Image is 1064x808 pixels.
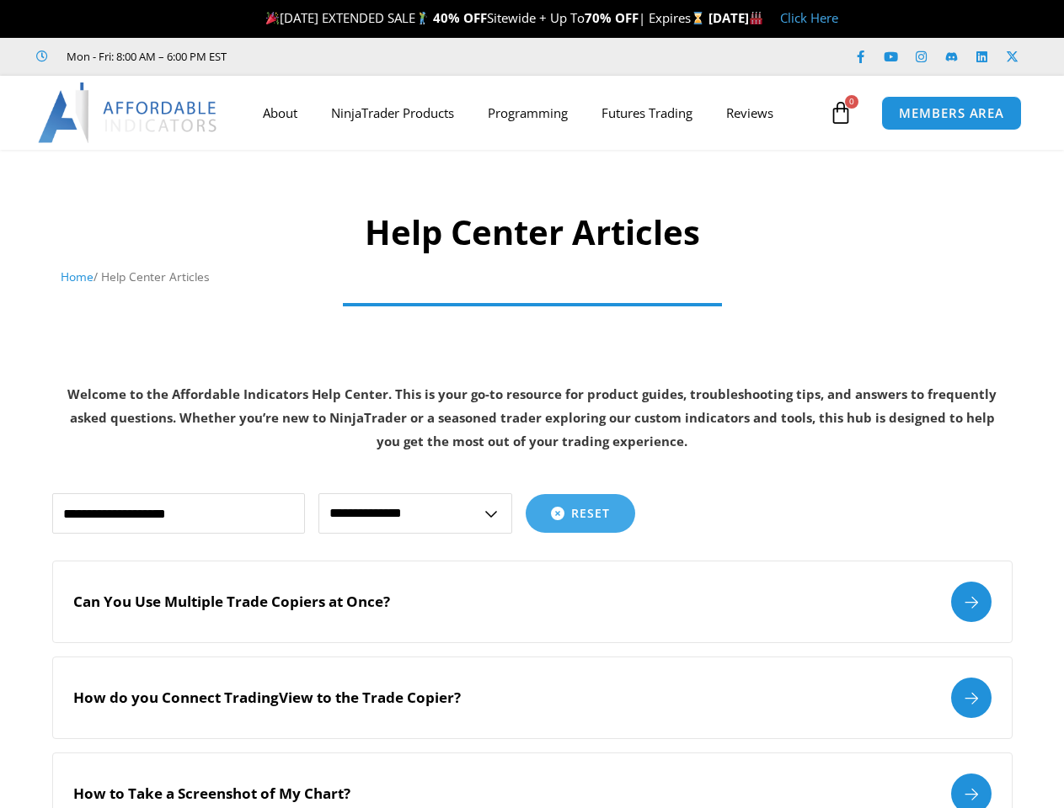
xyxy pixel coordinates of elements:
[314,93,471,132] a: NinjaTrader Products
[246,93,825,132] nav: Menu
[804,88,878,137] a: 0
[433,9,487,26] strong: 40% OFF
[250,48,503,65] iframe: Customer reviews powered by Trustpilot
[692,12,704,24] img: ⌛
[571,508,610,519] span: Reset
[750,12,762,24] img: 🏭
[416,12,429,24] img: 🏌️‍♂️
[845,95,858,109] span: 0
[61,266,1004,288] nav: Breadcrumb
[708,9,763,26] strong: [DATE]
[585,9,639,26] strong: 70% OFF
[246,93,314,132] a: About
[52,656,1013,739] a: How do you Connect TradingView to the Trade Copier?
[73,784,350,803] h2: How to Take a Screenshot of My Chart?
[471,93,585,132] a: Programming
[73,688,461,707] h2: How do you Connect TradingView to the Trade Copier?
[61,268,94,284] a: Home
[73,593,390,611] h2: Can You Use Multiple Trade Copiers at Once?
[709,93,790,132] a: Reviews
[266,12,279,24] img: 🎉
[62,46,227,66] span: Mon - Fri: 8:00 AM – 6:00 PM EST
[780,9,838,26] a: Click Here
[67,385,997,449] strong: Welcome to the Affordable Indicators Help Center. This is your go-to resource for product guides,...
[881,96,1022,130] a: MEMBERS AREA
[899,107,1004,120] span: MEMBERS AREA
[38,82,219,143] img: LogoAI | Affordable Indicators – NinjaTrader
[52,561,1013,643] a: Can You Use Multiple Trade Copiers at Once?
[262,9,708,26] span: [DATE] EXTENDED SALE Sitewide + Up To | Expires
[585,93,709,132] a: Futures Trading
[61,209,1004,256] h1: Help Center Articles
[526,494,635,533] button: Reset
